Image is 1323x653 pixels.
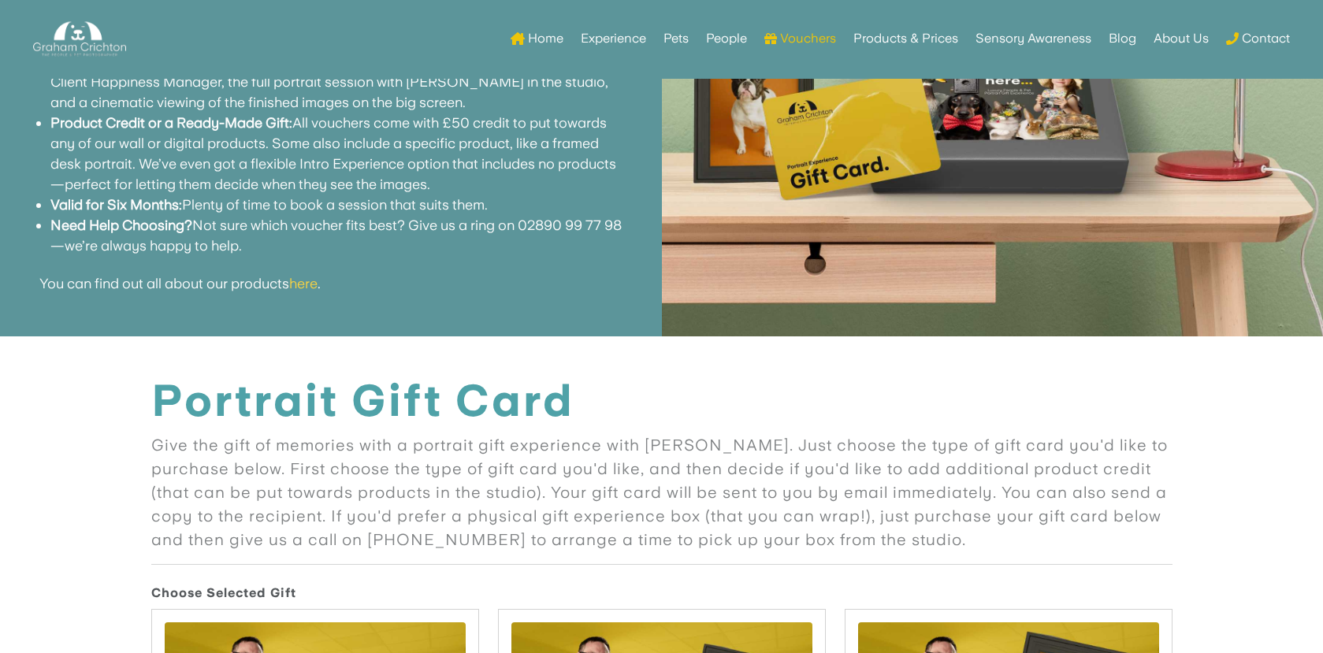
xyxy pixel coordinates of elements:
img: Graham Crichton Photography Logo - Graham Crichton - Belfast Family & Pet Photography Studio [33,17,126,61]
p: Price: £225.00 [858,600,1159,619]
a: Experience [581,8,646,69]
strong: Need Help Choosing? [50,217,192,233]
p: Give the gift of memories with a portrait gift experience with [PERSON_NAME]. Just choose the typ... [151,97,1172,215]
a: People [706,8,747,69]
a: Products & Prices [853,8,958,69]
p: Includes the session, a 10x8" printed photograph of your favourite image + £50 product credit to ... [858,529,1159,594]
strong: Valid for Six Months: [50,196,182,213]
li: Plenty of time to book a session that suits them. [50,195,622,215]
a: Vouchers [764,8,836,69]
h1: Portrait Gift Card [151,38,1172,91]
strong: Product Credit or a Ready-Made Gift: [50,114,292,131]
p: Price: £175.00 [511,600,812,619]
p: Price: £100.00 [165,569,466,588]
li: Every voucher includes a pre-shoot call with [PERSON_NAME], our Client Happiness Manager, the ful... [50,51,622,113]
li: All vouchers come with £50 credit to put towards any of our wall or digital products. Some also i... [50,113,622,195]
p: Includes the session, a 8x6" printed photograph of your favourite image + £50 product credit to p... [511,529,812,594]
p: Just the session - let them decide on products later (plus includes £50 product credit to put tow... [165,514,466,562]
h5: Portrait Session Experience [165,493,466,508]
h5: Portrait Session Experience with Large Gift Frame [858,493,1159,523]
a: here [289,275,318,291]
span: You can find out all about our products . [39,275,321,291]
a: Blog [1109,8,1136,69]
img: Thumbnail [511,286,812,487]
a: Contact [1226,8,1290,69]
a: Pets [663,8,689,69]
h5: Portrait Session Experience with Small Gift Frame [511,493,812,523]
a: About Us [1154,8,1209,69]
img: Thumbnail [858,286,1159,487]
strong: Choose Selected Gift [151,249,296,264]
li: Not sure which voucher fits best? Give us a ring on 02890 99 77 98—we’re always happy to help. [50,215,622,256]
a: Home [511,8,563,69]
a: Sensory Awareness [976,8,1091,69]
img: Thumbnail [165,286,466,487]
